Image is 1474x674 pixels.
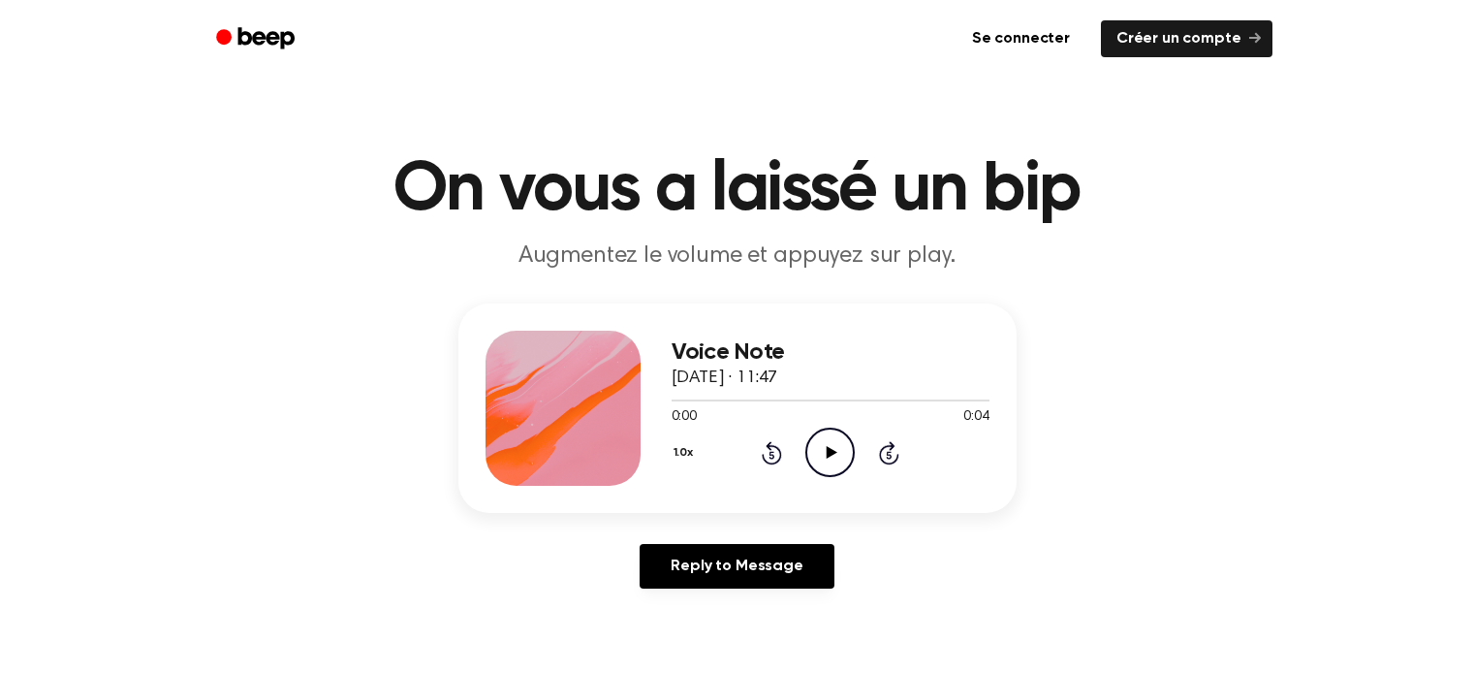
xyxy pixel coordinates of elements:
[1116,31,1241,47] font: Créer un compte
[963,407,988,428] span: 0:04
[972,31,1070,47] font: Se connecter
[203,20,312,58] a: Bip
[672,339,989,366] h3: Voice Note
[672,436,701,469] button: 1.0x
[393,155,1080,225] font: On vous a laissé un bip
[672,369,778,387] span: [DATE] · 11:47
[640,544,833,589] a: Reply to Message
[1101,20,1272,57] a: Créer un compte
[953,16,1089,61] a: Se connecter
[672,407,697,428] span: 0:00
[518,244,957,268] font: Augmentez le volume et appuyez sur play.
